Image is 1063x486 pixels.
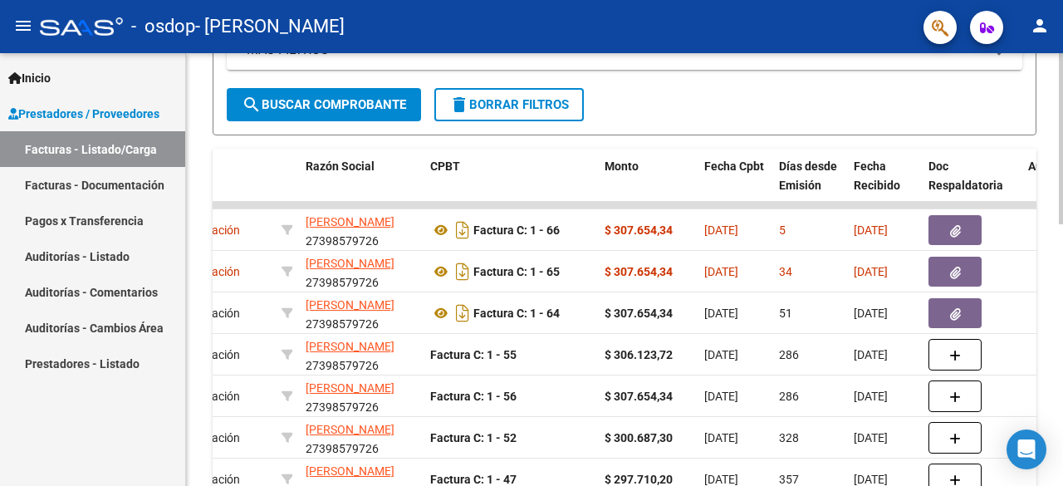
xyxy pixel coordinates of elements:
span: 51 [779,307,792,320]
span: [DATE] [704,223,738,237]
span: 357 [779,473,799,486]
span: Doc Respaldatoria [928,160,1003,192]
span: Monto [605,160,639,173]
div: 27398579726 [306,379,417,414]
span: [DATE] [704,473,738,486]
strong: Factura C: 1 - 55 [430,348,517,361]
span: [DATE] [704,348,738,361]
mat-icon: delete [449,95,469,115]
span: [PERSON_NAME] [306,298,394,312]
datatable-header-cell: Fecha Cpbt [698,149,772,222]
div: 27398579726 [306,420,417,455]
span: [DATE] [854,265,888,278]
span: [DATE] [854,348,888,361]
span: [DATE] [854,223,888,237]
span: Borrar Filtros [449,97,569,112]
span: [PERSON_NAME] [306,340,394,353]
span: [PERSON_NAME] [306,257,394,270]
strong: Factura C: 1 - 56 [430,390,517,403]
span: [PERSON_NAME] [306,381,394,395]
span: Razón Social [306,160,375,173]
button: Borrar Filtros [434,88,584,121]
button: Buscar Comprobante [227,88,421,121]
span: [DATE] [704,265,738,278]
span: Fecha Cpbt [704,160,764,173]
mat-icon: person [1030,16,1050,36]
datatable-header-cell: Días desde Emisión [772,149,847,222]
div: Open Intercom Messenger [1007,430,1046,469]
mat-icon: menu [13,16,33,36]
span: Prestadores / Proveedores [8,105,159,123]
strong: Factura C: 1 - 47 [430,473,517,486]
datatable-header-cell: Razón Social [299,149,424,222]
div: 27398579726 [306,213,417,248]
span: - [PERSON_NAME] [195,8,345,45]
strong: $ 297.710,20 [605,473,673,486]
div: 27398579726 [306,254,417,289]
datatable-header-cell: Monto [598,149,698,222]
datatable-header-cell: Area [163,149,275,222]
span: 286 [779,348,799,361]
i: Descargar documento [452,258,473,285]
strong: $ 307.654,34 [605,307,673,320]
span: [DATE] [854,307,888,320]
i: Descargar documento [452,217,473,243]
span: [DATE] [704,390,738,403]
span: [DATE] [704,307,738,320]
span: 34 [779,265,792,278]
mat-icon: search [242,95,262,115]
span: [PERSON_NAME] [306,215,394,228]
span: Fecha Recibido [854,160,900,192]
span: [DATE] [704,431,738,444]
span: Buscar Comprobante [242,97,406,112]
div: 27398579726 [306,296,417,331]
span: Días desde Emisión [779,160,837,192]
datatable-header-cell: Fecha Recibido [847,149,922,222]
span: CPBT [430,160,460,173]
span: [DATE] [854,473,888,486]
span: 328 [779,431,799,444]
strong: $ 306.123,72 [605,348,673,361]
strong: Factura C: 1 - 64 [473,307,560,320]
span: [PERSON_NAME] [306,423,394,436]
strong: $ 307.654,34 [605,390,673,403]
strong: Factura C: 1 - 65 [473,265,560,278]
span: [DATE] [854,431,888,444]
span: [PERSON_NAME] [306,464,394,478]
strong: $ 307.654,34 [605,223,673,237]
span: [DATE] [854,390,888,403]
strong: $ 307.654,34 [605,265,673,278]
span: Inicio [8,69,51,87]
datatable-header-cell: CPBT [424,149,598,222]
datatable-header-cell: Doc Respaldatoria [922,149,1021,222]
span: - osdop [131,8,195,45]
i: Descargar documento [452,300,473,326]
div: 27398579726 [306,337,417,372]
strong: Factura C: 1 - 52 [430,431,517,444]
strong: $ 300.687,30 [605,431,673,444]
span: 286 [779,390,799,403]
strong: Factura C: 1 - 66 [473,223,560,237]
span: 5 [779,223,786,237]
